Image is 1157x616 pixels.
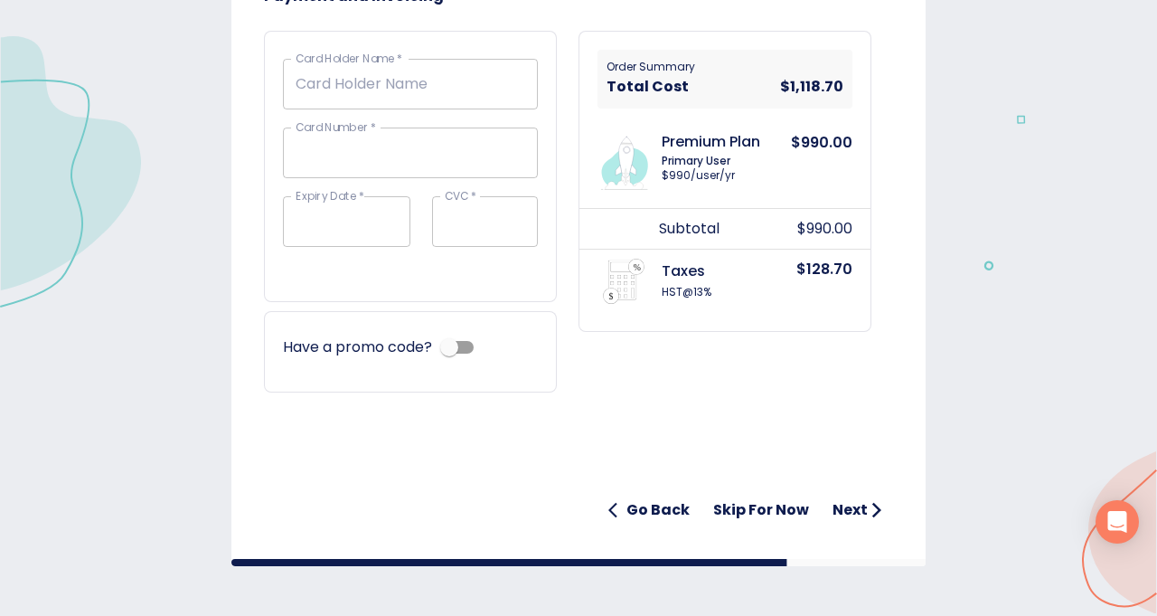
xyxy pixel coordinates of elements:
[1096,500,1139,544] div: Open Intercom Messenger
[283,59,538,109] input: Card Holder Name
[662,133,810,150] p: Premium Plan
[713,498,809,523] h6: Skip for now
[662,262,810,280] p: Taxes
[706,492,816,528] button: Skip for now
[832,498,868,523] h6: Next
[662,284,810,300] p: HST @ 13 %
[659,218,807,240] p: Subtotal
[662,167,810,184] p: $ 990 /user/ yr
[296,213,398,228] iframe: Secure expiration date input frame
[601,492,697,528] button: Go Back
[594,127,654,190] img: Premium.svg
[601,259,646,304] img: taxes.svg
[825,492,893,528] button: Next
[797,218,852,240] p: $990.00
[607,59,695,74] p: Order Summary
[283,336,432,358] p: Have a promo code?
[626,498,690,523] h6: Go Back
[296,144,525,159] iframe: Secure card number input frame
[607,74,689,100] h6: Total Cost
[791,132,852,190] p: $990.00
[662,155,810,167] p: Primary User
[445,213,526,228] iframe: Secure CVC input frame
[780,74,843,100] h6: $1,118.70
[796,259,852,304] p: $128.70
